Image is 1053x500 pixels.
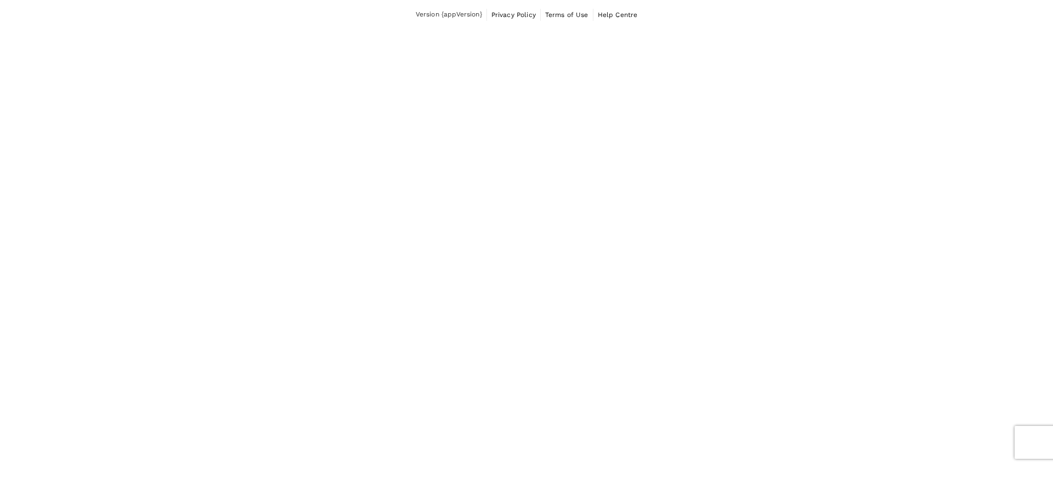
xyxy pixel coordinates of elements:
span: Privacy Policy [491,11,536,19]
a: Help Centre [598,9,638,21]
span: Version {appVersion} [416,9,482,20]
a: Privacy Policy [491,9,536,21]
span: Help Centre [598,11,638,19]
span: Terms of Use [545,11,588,19]
a: Terms of Use [545,9,588,21]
